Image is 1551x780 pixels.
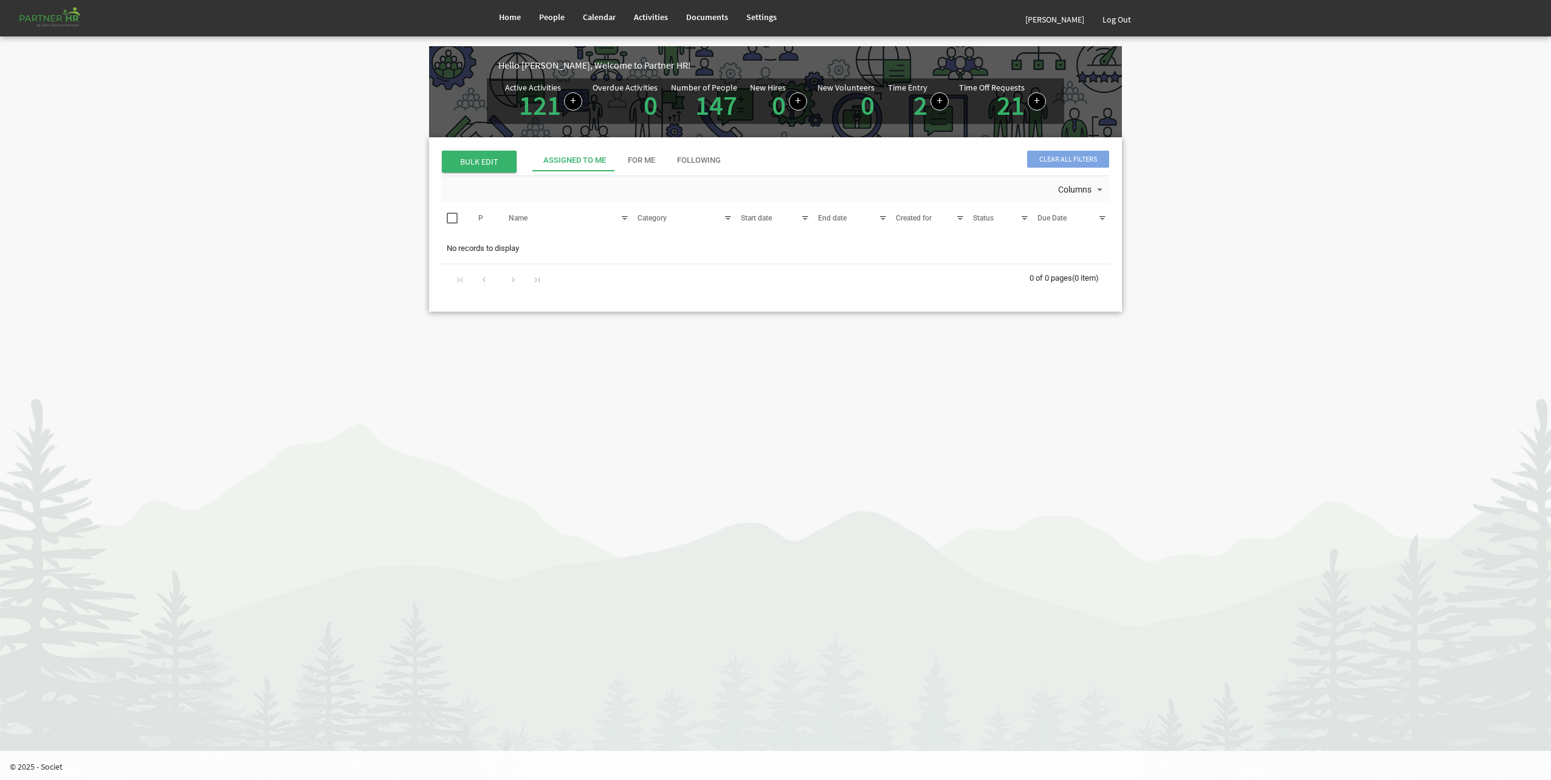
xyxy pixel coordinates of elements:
span: Start date [741,214,772,222]
div: For Me [628,155,655,166]
div: Time Off Requests [959,83,1025,92]
div: Go to last page [529,270,545,287]
div: 0 of 0 pages (0 item) [1030,264,1110,290]
a: Log Out [1093,2,1140,36]
td: No records to display [441,237,1110,260]
div: People hired in the last 7 days [750,83,807,119]
div: Columns [1056,176,1108,202]
a: Add new person to Partner HR [789,92,807,111]
span: (0 item) [1072,273,1099,282]
span: Documents [686,12,728,22]
span: Settings [746,12,777,22]
div: Number of Time Entries [888,83,949,119]
div: Volunteer hired in the last 7 days [817,83,878,119]
div: Hello [PERSON_NAME], Welcome to Partner HR! [498,58,1122,72]
div: Time Entry [888,83,927,92]
span: P [478,214,483,222]
div: Go to next page [505,270,521,287]
a: 147 [695,88,737,122]
button: Columns [1056,182,1108,198]
span: Name [509,214,528,222]
span: Status [973,214,994,222]
p: © 2025 - Societ [10,761,1551,773]
a: Create a new Activity [564,92,582,111]
a: 0 [644,88,658,122]
div: Number of People [671,83,737,92]
div: Activities assigned to you for which the Due Date is passed [593,83,661,119]
a: Log hours [930,92,949,111]
div: Go to first page [452,270,469,287]
div: tab-header [532,149,1201,171]
span: End date [818,214,847,222]
span: People [539,12,565,22]
div: Total number of active people in Partner HR [671,83,740,119]
a: [PERSON_NAME] [1016,2,1093,36]
span: Calendar [583,12,616,22]
span: 0 of 0 pages [1030,273,1072,282]
a: 21 [997,88,1025,122]
span: Activities [634,12,668,22]
div: New Hires [750,83,786,92]
div: Number of active Activities in Partner HR [505,83,582,119]
div: New Volunteers [817,83,875,92]
div: Active Activities [505,83,561,92]
a: 0 [772,88,786,122]
a: 0 [861,88,875,122]
div: Following [677,155,721,166]
div: Number of active time off requests [959,83,1046,119]
a: 2 [913,88,927,122]
span: Category [638,214,667,222]
span: Created for [896,214,932,222]
div: Assigned To Me [543,155,606,166]
div: Go to previous page [476,270,492,287]
a: Create a new time off request [1028,92,1046,111]
a: 121 [519,88,561,122]
span: Columns [1057,182,1093,197]
span: Clear all filters [1027,151,1109,168]
span: Home [499,12,521,22]
span: BULK EDIT [442,151,517,173]
span: Due Date [1037,214,1067,222]
div: Overdue Activities [593,83,658,92]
